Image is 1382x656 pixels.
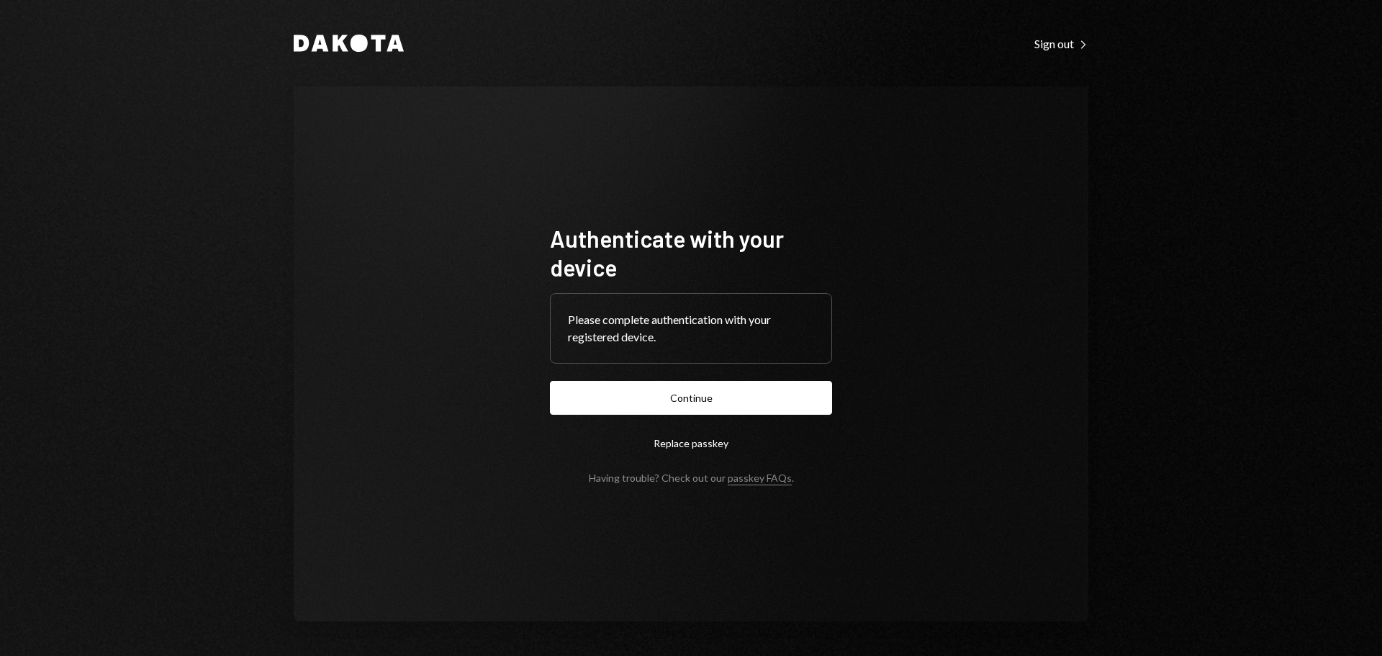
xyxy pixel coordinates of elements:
[550,426,832,460] button: Replace passkey
[550,224,832,282] h1: Authenticate with your device
[568,311,814,346] div: Please complete authentication with your registered device.
[728,472,792,485] a: passkey FAQs
[550,381,832,415] button: Continue
[589,472,794,484] div: Having trouble? Check out our .
[1034,35,1088,51] a: Sign out
[1034,37,1088,51] div: Sign out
